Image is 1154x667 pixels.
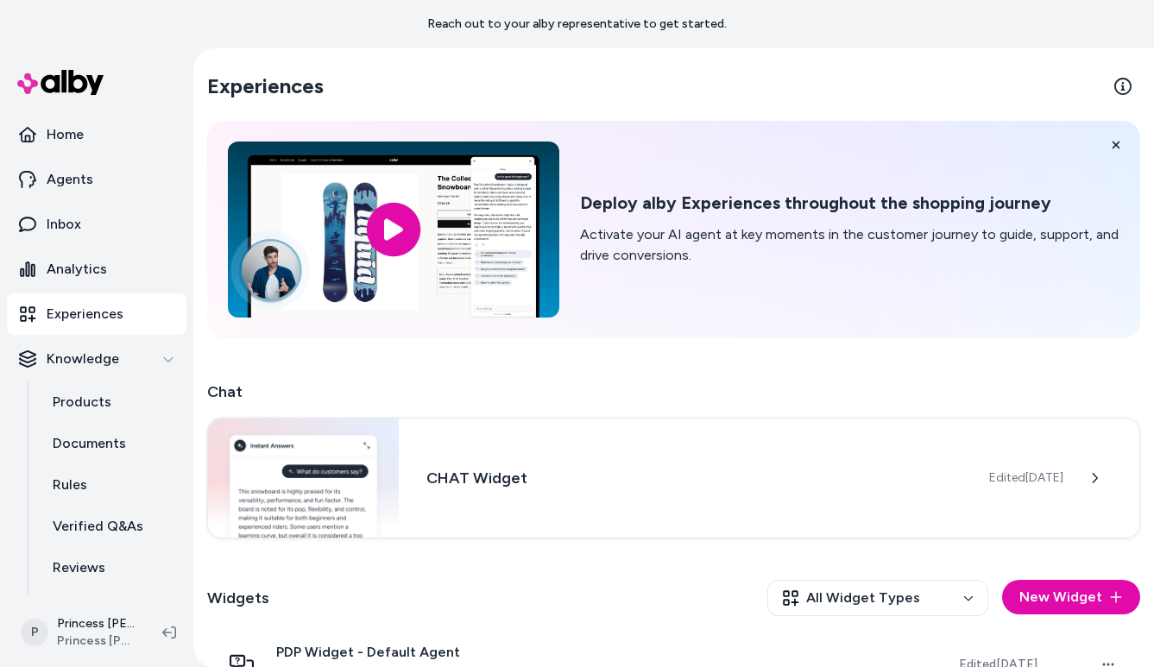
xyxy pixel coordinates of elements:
img: alby Logo [17,70,104,95]
span: Princess [PERSON_NAME] USA [57,632,135,650]
p: Verified Q&As [53,516,143,537]
a: Products [35,381,186,423]
h3: CHAT Widget [426,466,962,490]
a: Rules [35,464,186,506]
p: Products [53,392,111,412]
a: Chat widgetCHAT WidgetEdited[DATE] [207,418,1140,538]
p: Reviews [53,557,105,578]
a: Reviews [35,547,186,588]
p: Documents [53,433,126,454]
button: PPrincess [PERSON_NAME] USA ShopifyPrincess [PERSON_NAME] USA [10,605,148,660]
span: Edited [DATE] [989,469,1063,487]
h2: Chat [207,380,1140,404]
p: Analytics [47,259,107,280]
p: Home [47,124,84,145]
img: Chat widget [208,418,399,538]
p: Experiences [47,304,123,324]
a: Home [7,114,186,155]
p: Activate your AI agent at key moments in the customer journey to guide, support, and drive conver... [580,224,1119,266]
h2: Deploy alby Experiences throughout the shopping journey [580,192,1119,214]
span: PDP Widget - Default Agent [276,644,460,661]
a: Analytics [7,249,186,290]
p: Knowledge [47,349,119,369]
span: P [21,619,48,646]
a: Documents [35,423,186,464]
a: Agents [7,159,186,200]
p: Reach out to your alby representative to get started. [427,16,727,33]
p: Agents [47,169,93,190]
a: Verified Q&As [35,506,186,547]
p: Rules [53,475,87,495]
h2: Widgets [207,586,269,610]
button: New Widget [1002,580,1140,614]
h2: Experiences [207,72,324,100]
p: Inbox [47,214,81,235]
p: Princess [PERSON_NAME] USA Shopify [57,615,135,632]
button: Knowledge [7,338,186,380]
a: Inbox [7,204,186,245]
a: Experiences [7,293,186,335]
button: All Widget Types [767,580,988,616]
